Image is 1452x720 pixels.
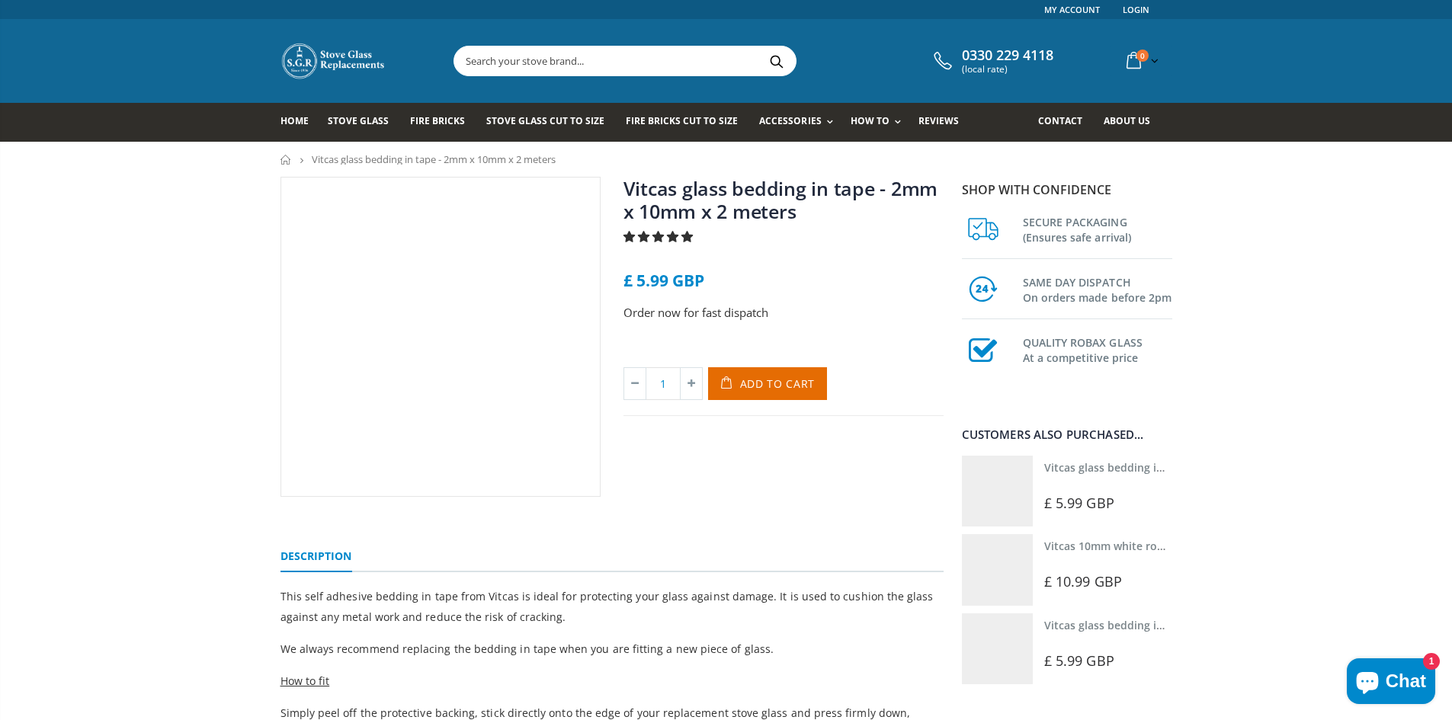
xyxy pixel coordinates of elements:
[1044,651,1114,670] span: £ 5.99 GBP
[280,542,352,572] a: Description
[623,304,944,322] p: Order now for fast dispatch
[918,103,970,142] a: Reviews
[1044,618,1368,632] a: Vitcas glass bedding in tape - 2mm x 15mm x 2 meters (White)
[410,114,465,127] span: Fire Bricks
[280,638,944,659] p: We always recommend replacing the bedding in tape when you are fitting a new piece of glass.
[851,114,889,127] span: How To
[328,103,400,142] a: Stove Glass
[454,46,966,75] input: Search your stove brand...
[486,103,616,142] a: Stove Glass Cut To Size
[851,103,909,142] a: How To
[280,674,330,688] span: How to fit
[759,114,821,127] span: Accessories
[280,103,320,142] a: Home
[1044,460,1329,475] a: Vitcas glass bedding in tape - 2mm x 10mm x 2 meters
[1023,332,1172,366] h3: QUALITY ROBAX GLASS At a competitive price
[760,46,794,75] button: Search
[280,114,309,127] span: Home
[1104,103,1162,142] a: About us
[759,103,840,142] a: Accessories
[410,103,476,142] a: Fire Bricks
[962,429,1172,440] div: Customers also purchased...
[930,47,1053,75] a: 0330 229 4118 (local rate)
[1342,658,1440,708] inbox-online-store-chat: Shopify online store chat
[623,175,938,224] a: Vitcas glass bedding in tape - 2mm x 10mm x 2 meters
[1023,212,1172,245] h3: SECURE PACKAGING (Ensures safe arrival)
[1023,272,1172,306] h3: SAME DAY DISPATCH On orders made before 2pm
[1120,46,1162,75] a: 0
[626,114,738,127] span: Fire Bricks Cut To Size
[962,47,1053,64] span: 0330 229 4118
[626,103,749,142] a: Fire Bricks Cut To Size
[1136,50,1149,62] span: 0
[328,114,389,127] span: Stove Glass
[962,64,1053,75] span: (local rate)
[962,181,1172,199] p: Shop with confidence
[1044,572,1122,590] span: £ 10.99 GBP
[312,152,556,166] span: Vitcas glass bedding in tape - 2mm x 10mm x 2 meters
[1044,539,1343,553] a: Vitcas 10mm white rope kit - includes rope seal and glue!
[623,270,704,291] span: £ 5.99 GBP
[623,229,696,244] span: 4.85 stars
[280,42,387,80] img: Stove Glass Replacement
[1044,494,1114,512] span: £ 5.99 GBP
[280,155,292,165] a: Home
[280,586,944,627] p: This self adhesive bedding in tape from Vitcas is ideal for protecting your glass against damage....
[918,114,959,127] span: Reviews
[1038,114,1082,127] span: Contact
[1038,103,1094,142] a: Contact
[740,376,816,391] span: Add to Cart
[1104,114,1150,127] span: About us
[708,367,828,400] button: Add to Cart
[486,114,604,127] span: Stove Glass Cut To Size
